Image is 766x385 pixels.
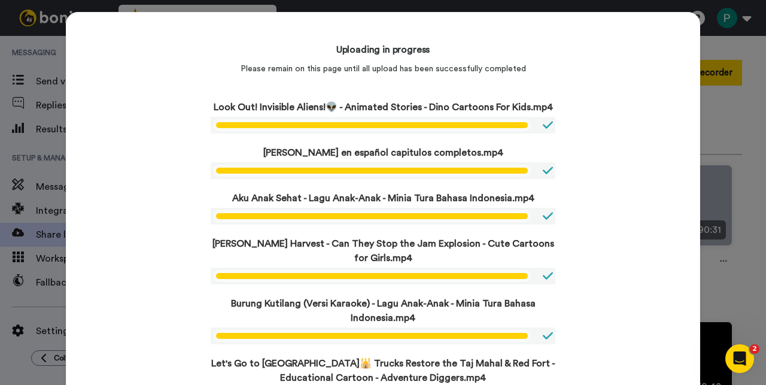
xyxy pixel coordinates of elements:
[211,356,555,385] p: Let's Go to [GEOGRAPHIC_DATA]🕌 Trucks Restore the Taj Mahal & Red Fort - Educational Cartoon - Ad...
[750,344,759,354] span: 2
[211,237,555,265] p: [PERSON_NAME] Harvest - Can They Stop the Jam Explosion - Cute Cartoons for Girls.mp4
[211,100,555,114] p: Look Out! Invisible Aliens!👽 - Animated Stories - Dino Cartoons For Kids.mp4
[211,191,555,205] p: Aku Anak Sehat - Lagu Anak-Anak - Minia Tura Bahasa Indonesia.mp4
[211,145,555,160] p: [PERSON_NAME] en español capitulos completos.mp4
[211,296,555,325] p: Burung Kutilang (Versi Karaoke) - Lagu Anak-Anak - Minia Tura Bahasa Indonesia.mp4
[725,344,754,373] iframe: Intercom live chat
[241,63,526,75] p: Please remain on this page until all upload has been successfully completed
[336,43,430,57] h4: Uploading in progress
